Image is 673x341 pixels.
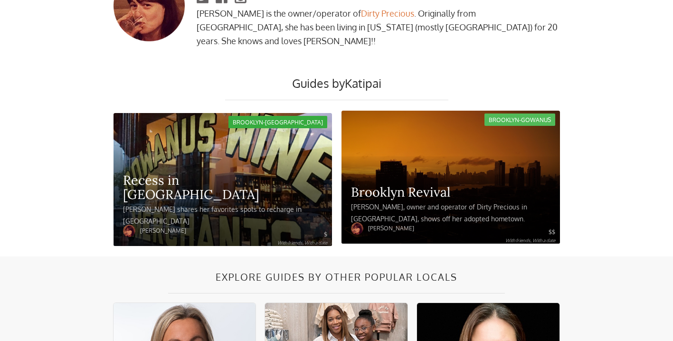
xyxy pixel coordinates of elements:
[277,240,327,246] div: With friends, With a date
[351,185,550,199] div: Brooklyn Revival
[345,76,381,91] h2: Katipai
[324,232,327,237] div: $
[505,237,555,243] div: With friends, With a date
[484,114,555,126] div: Brooklyn-Gowanus
[228,116,327,128] div: Brooklyn-[GEOGRAPHIC_DATA]
[123,203,322,227] div: [PERSON_NAME] shares her favorites spots to recharge in [GEOGRAPHIC_DATA]
[140,222,186,239] div: [PERSON_NAME]
[114,55,560,69] p: ‍
[351,201,550,225] div: [PERSON_NAME], owner and operator of Dirty Precious in [GEOGRAPHIC_DATA], shows off her adopted h...
[368,220,414,237] div: [PERSON_NAME]
[292,76,345,91] h2: Guides by
[114,113,332,246] a: Brooklyn-[GEOGRAPHIC_DATA]Recess in [GEOGRAPHIC_DATA][PERSON_NAME] shares her favorites spots to ...
[549,229,555,235] div: $$
[341,111,560,244] a: Brooklyn-GowanusBrooklyn Revival[PERSON_NAME], owner and operator of Dirty Precious in [GEOGRAPHI...
[361,8,414,19] a: Dirty Precious
[114,7,560,48] p: [PERSON_NAME] is the owner/operator of . Originally from [GEOGRAPHIC_DATA], she has been living i...
[123,173,322,201] div: Recess in [GEOGRAPHIC_DATA]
